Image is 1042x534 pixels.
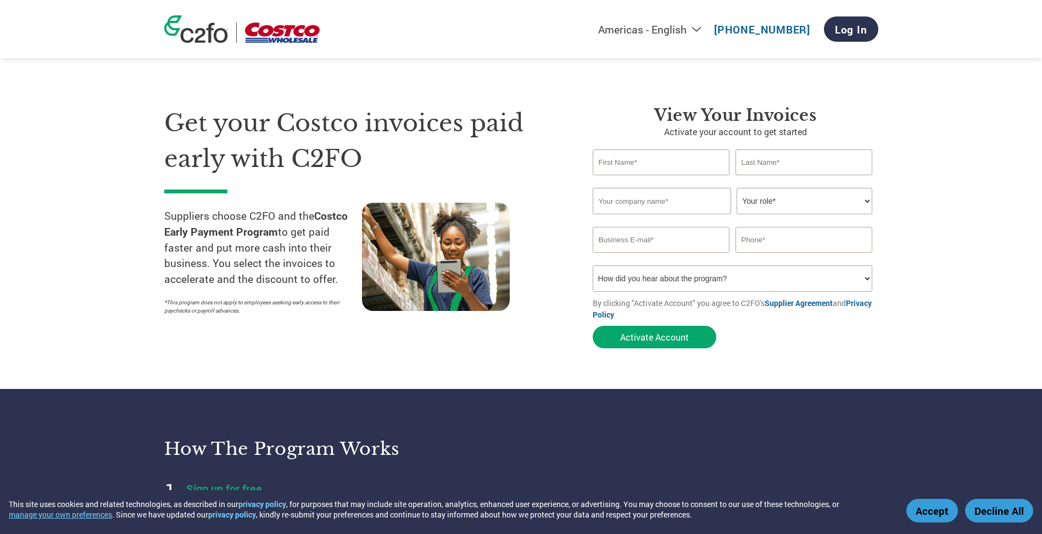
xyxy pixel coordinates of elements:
p: Activate your account to get started [593,125,878,138]
a: Privacy Policy [593,298,872,320]
input: Phone* [735,227,873,253]
div: Invalid last name or last name is too long [735,176,873,183]
button: manage your own preferences [9,509,112,520]
a: privacy policy [238,499,286,509]
img: supply chain worker [362,203,510,311]
strong: Costco Early Payment Program [164,209,348,238]
div: Inavlid Phone Number [735,254,873,261]
img: c2fo logo [164,15,228,43]
a: privacy policy [208,509,256,520]
button: Activate Account [593,326,716,348]
input: Last Name* [735,149,873,175]
select: Title/Role [737,188,872,214]
div: Invalid first name or first name is too long [593,176,730,183]
button: Accept [906,499,958,522]
p: *This program does not apply to employees seeking early access to their paychecks or payroll adva... [164,298,351,315]
a: Supplier Agreement [765,298,833,308]
input: First Name* [593,149,730,175]
button: Decline All [965,499,1033,522]
div: Inavlid Email Address [593,254,730,261]
h1: Get your Costco invoices paid early with C2FO [164,105,560,176]
input: Your company name* [593,188,731,214]
div: Invalid company name or company name is too long [593,215,873,222]
h4: Sign up for free [186,481,461,496]
input: Invalid Email format [593,227,730,253]
div: This site uses cookies and related technologies, as described in our , for purposes that may incl... [9,499,890,520]
h3: How the program works [164,438,508,460]
p: By clicking "Activate Account" you agree to C2FO's and [593,297,878,320]
h3: View Your Invoices [593,105,878,125]
a: [PHONE_NUMBER] [714,23,810,36]
img: Costco [245,23,320,43]
a: Log In [824,16,878,42]
p: Suppliers choose C2FO and the to get paid faster and put more cash into their business. You selec... [164,208,362,287]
